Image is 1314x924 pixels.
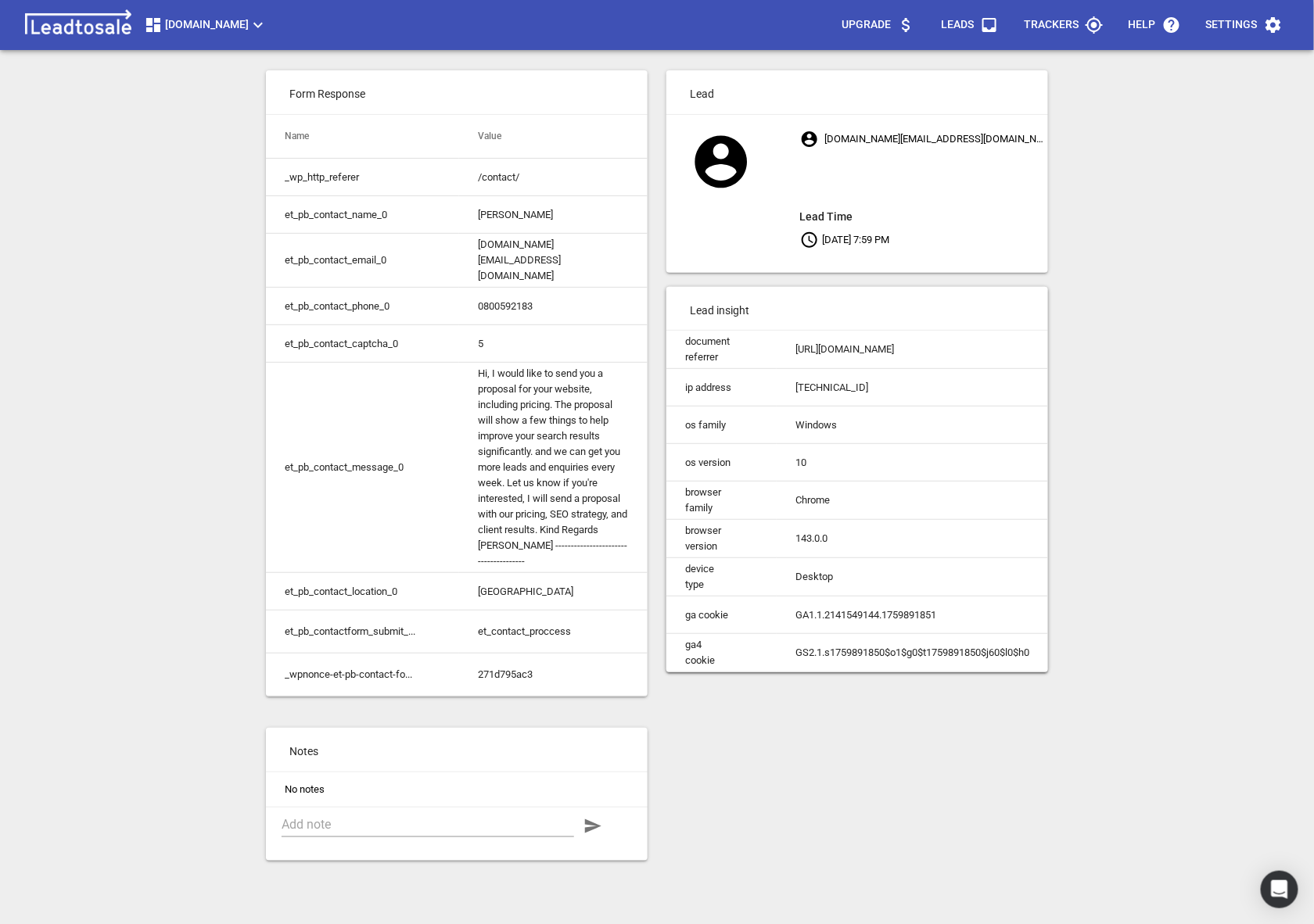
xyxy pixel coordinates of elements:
[459,288,648,325] td: 0800592183
[1129,17,1156,33] p: Help
[459,159,648,196] td: /contact/
[459,611,648,654] td: et_contact_proccess
[1024,17,1079,33] p: Trackers
[777,369,1048,406] td: [TECHNICAL_ID]
[459,115,648,159] th: Value
[777,596,1048,634] td: GA1.1.2141549144.1759891851
[19,9,138,41] img: logo
[666,70,1048,114] p: Lead
[666,482,777,520] td: browser family
[459,325,648,363] td: 5
[800,207,1048,226] aside: Lead Time
[266,196,459,234] td: et_pb_contact_name_0
[266,234,459,288] td: et_pb_contact_email_0
[842,17,891,33] p: Upgrade
[800,231,819,249] svg: Your local time
[1261,871,1298,908] div: Open Intercom Messenger
[266,573,459,611] td: et_pb_contact_location_0
[666,287,1048,331] p: Lead insight
[266,363,459,573] td: et_pb_contact_message_0
[777,444,1048,482] td: 10
[666,331,777,369] td: document referrer
[777,482,1048,520] td: Chrome
[800,125,1048,253] p: [DOMAIN_NAME][EMAIL_ADDRESS][DOMAIN_NAME] [DATE] 7:59 PM
[777,331,1048,369] td: [URL][DOMAIN_NAME]
[666,406,777,444] td: os family
[1206,17,1258,33] p: Settings
[459,196,648,234] td: [PERSON_NAME]
[666,444,777,482] td: os version
[459,363,648,573] td: Hi, I would like to send you a proposal for your website, including pricing. The proposal will sh...
[666,596,777,634] td: ga cookie
[285,624,415,639] p: et_pb_contactform_submit_0
[777,406,1048,444] td: Windows
[777,520,1048,558] td: 143.0.0
[285,667,415,682] p: _wpnonce-et-pb-contact-form-submitted-0
[459,234,648,288] td: [DOMAIN_NAME][EMAIL_ADDRESS][DOMAIN_NAME]
[666,520,777,558] td: browser version
[666,369,777,406] td: ip address
[777,558,1048,596] td: Desktop
[138,9,274,41] button: [DOMAIN_NAME]
[266,728,648,772] p: Notes
[459,654,648,697] td: 271d795ac3
[266,70,648,114] p: Form Response
[266,288,459,325] td: et_pb_contact_phone_0
[266,772,648,807] li: No notes
[266,159,459,196] td: _wp_http_referer
[266,115,459,159] th: Name
[266,325,459,363] td: et_pb_contact_captcha_0
[144,16,267,34] span: [DOMAIN_NAME]
[941,17,974,33] p: Leads
[459,573,648,611] td: [GEOGRAPHIC_DATA]
[666,558,777,596] td: device type
[666,634,777,672] td: ga4 cookie
[777,634,1048,672] td: GS2.1.s1759891850$o1$g0$t1759891850$j60$l0$h0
